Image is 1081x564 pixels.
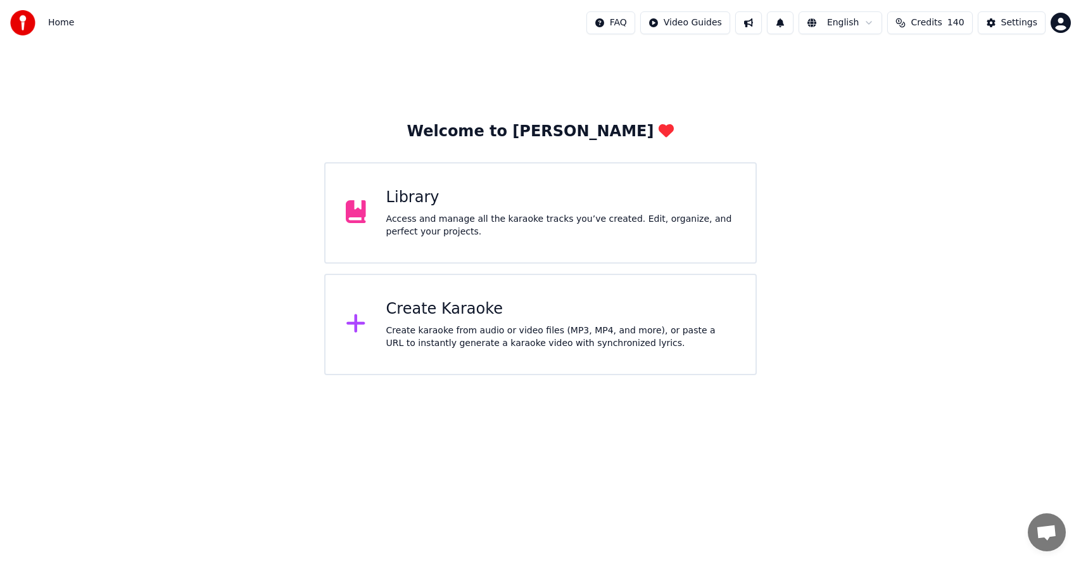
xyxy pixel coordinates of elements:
[386,299,735,319] div: Create Karaoke
[640,11,730,34] button: Video Guides
[407,122,674,142] div: Welcome to [PERSON_NAME]
[586,11,635,34] button: FAQ
[10,10,35,35] img: youka
[1001,16,1037,29] div: Settings
[911,16,942,29] span: Credits
[1028,513,1066,551] div: Open chat
[947,16,964,29] span: 140
[48,16,74,29] nav: breadcrumb
[887,11,972,34] button: Credits140
[386,188,735,208] div: Library
[48,16,74,29] span: Home
[386,324,735,350] div: Create karaoke from audio or video files (MP3, MP4, and more), or paste a URL to instantly genera...
[386,213,735,238] div: Access and manage all the karaoke tracks you’ve created. Edit, organize, and perfect your projects.
[978,11,1046,34] button: Settings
